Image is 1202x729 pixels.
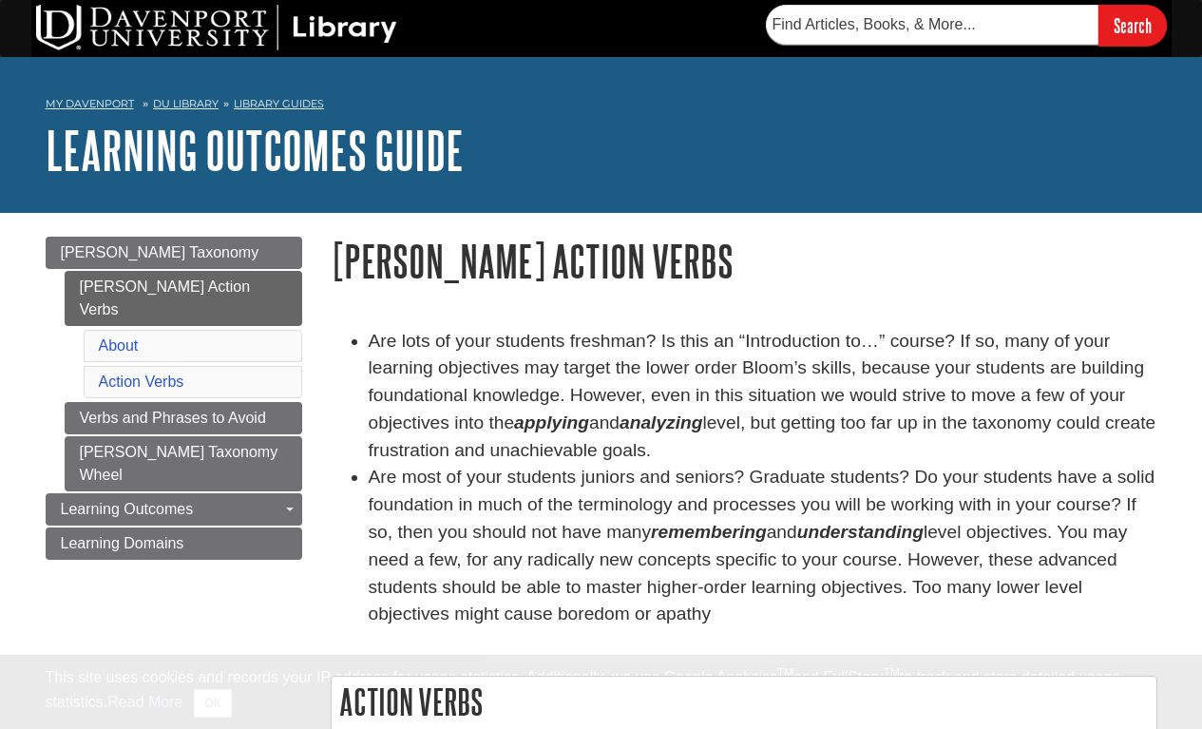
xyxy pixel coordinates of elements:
a: [PERSON_NAME] Taxonomy [46,237,302,269]
h1: [PERSON_NAME] Action Verbs [331,237,1157,285]
strong: applying [514,412,589,432]
a: Learning Outcomes [46,493,302,526]
a: Verbs and Phrases to Avoid [65,402,302,434]
span: Learning Outcomes [61,501,194,517]
em: remembering [651,522,767,542]
div: This site uses cookies and records your IP address for usage statistics. Additionally, we use Goo... [46,666,1157,718]
a: Action Verbs [99,374,184,390]
a: Library Guides [234,97,324,110]
div: Guide Page Menu [46,237,302,560]
h2: Action Verbs [332,677,1156,727]
a: Learning Outcomes Guide [46,121,464,180]
input: Search [1098,5,1167,46]
span: [PERSON_NAME] Taxonomy [61,244,259,260]
a: [PERSON_NAME] Taxonomy Wheel [65,436,302,491]
a: DU Library [153,97,219,110]
input: Find Articles, Books, & More... [766,5,1098,45]
nav: breadcrumb [46,91,1157,122]
a: [PERSON_NAME] Action Verbs [65,271,302,326]
a: Read More [107,694,182,710]
img: DU Library [36,5,397,50]
em: understanding [797,522,924,542]
a: My Davenport [46,96,134,112]
li: Are most of your students juniors and seniors? Graduate students? Do your students have a solid f... [369,464,1157,628]
li: Are lots of your students freshman? Is this an “Introduction to…” course? If so, many of your lea... [369,328,1157,465]
form: Searches DU Library's articles, books, and more [766,5,1167,46]
span: Learning Domains [61,535,184,551]
a: Learning Domains [46,528,302,560]
strong: analyzing [620,412,702,432]
button: Close [194,689,231,718]
a: About [99,337,139,354]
